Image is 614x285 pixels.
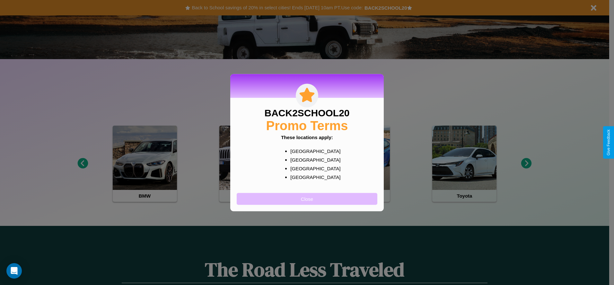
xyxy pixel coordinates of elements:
div: Open Intercom Messenger [6,263,22,279]
b: These locations apply: [281,134,333,140]
div: Give Feedback [606,129,611,156]
p: [GEOGRAPHIC_DATA] [290,155,336,164]
h2: Promo Terms [266,118,348,133]
p: [GEOGRAPHIC_DATA] [290,164,336,173]
p: [GEOGRAPHIC_DATA] [290,147,336,155]
button: Close [237,193,377,205]
h3: BACK2SCHOOL20 [264,107,349,118]
p: [GEOGRAPHIC_DATA] [290,173,336,181]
